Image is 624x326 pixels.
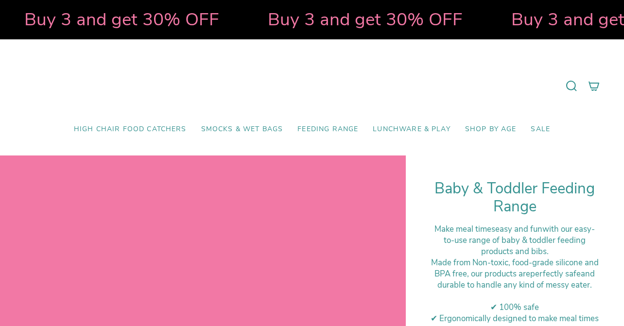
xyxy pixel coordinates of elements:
[297,125,358,134] span: Feeding Range
[523,118,557,141] a: SALE
[194,118,291,141] a: Smocks & Wet Bags
[259,7,453,32] strong: Buy 3 and get 30% OFF
[458,118,524,141] a: Shop by Age
[430,223,600,257] div: Make meal times with our easy-to-use range of baby & toddler feeding products and bibs.
[365,118,457,141] a: Lunchware & Play
[430,180,600,216] h1: Baby & Toddler Feeding Range
[465,125,517,134] span: Shop by Age
[201,125,283,134] span: Smocks & Wet Bags
[15,7,210,32] strong: Buy 3 and get 30% OFF
[430,257,600,291] div: M
[434,257,599,291] span: ade from Non-toxic, food-grade silicone and BPA free, our products are and durable to handle any ...
[531,125,550,134] span: SALE
[67,118,194,141] a: High Chair Food Catchers
[530,268,581,279] strong: perfectly safe
[373,125,450,134] span: Lunchware & Play
[430,302,600,313] div: ✔ 100% safe
[495,223,542,235] strong: easy and fun
[74,125,187,134] span: High Chair Food Catchers
[290,118,365,141] a: Feeding Range
[228,54,396,118] a: Mumma’s Little Helpers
